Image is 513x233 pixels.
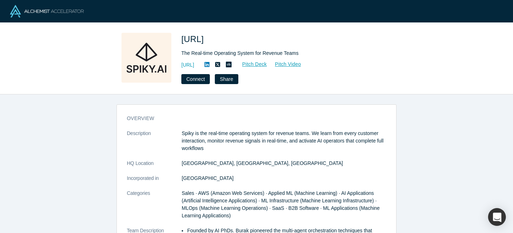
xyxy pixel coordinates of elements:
[215,74,238,84] button: Share
[127,190,182,227] dt: Categories
[10,5,84,17] img: Alchemist Logo
[127,175,182,190] dt: Incorporated in
[182,130,386,152] p: Spiky is the real-time operating system for revenue teams. We learn from every customer interacti...
[181,74,210,84] button: Connect
[234,60,267,68] a: Pitch Deck
[181,50,381,57] div: The Real-time Operating System for Revenue Teams
[127,115,376,122] h3: overview
[121,33,171,83] img: Spiky.ai's Logo
[182,190,380,218] span: Sales · AWS (Amazon Web Services) · Applied ML (Machine Learning) · AI Applications (Artificial I...
[127,130,182,160] dt: Description
[182,160,386,167] dd: [GEOGRAPHIC_DATA], [GEOGRAPHIC_DATA], [GEOGRAPHIC_DATA]
[267,60,301,68] a: Pitch Video
[181,61,194,69] a: [URL]
[181,34,206,44] span: [URL]
[127,160,182,175] dt: HQ Location
[182,175,386,182] dd: [GEOGRAPHIC_DATA]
